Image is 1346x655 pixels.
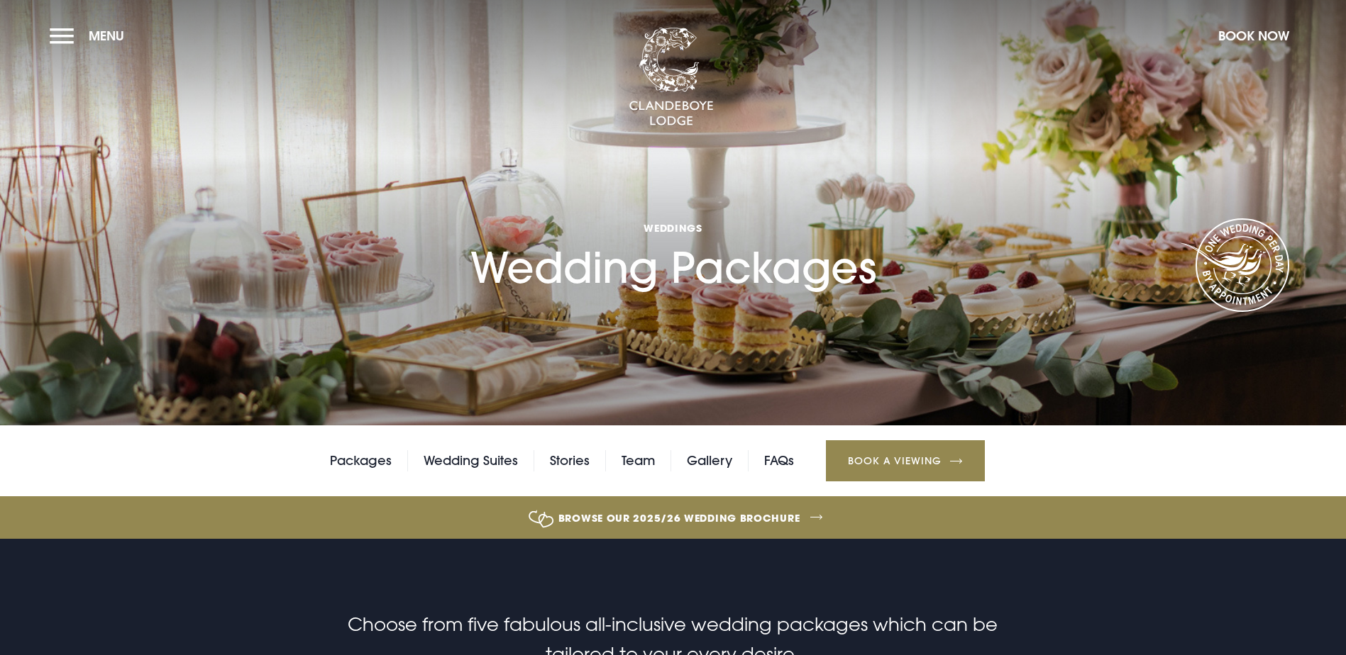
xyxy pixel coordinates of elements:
[470,221,876,235] span: Weddings
[764,450,794,471] a: FAQs
[826,440,985,481] a: Book a Viewing
[330,450,392,471] a: Packages
[622,450,655,471] a: Team
[50,21,131,51] button: Menu
[470,140,876,292] h1: Wedding Packages
[424,450,518,471] a: Wedding Suites
[89,28,124,44] span: Menu
[550,450,590,471] a: Stories
[1211,21,1296,51] button: Book Now
[629,28,714,127] img: Clandeboye Lodge
[687,450,732,471] a: Gallery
